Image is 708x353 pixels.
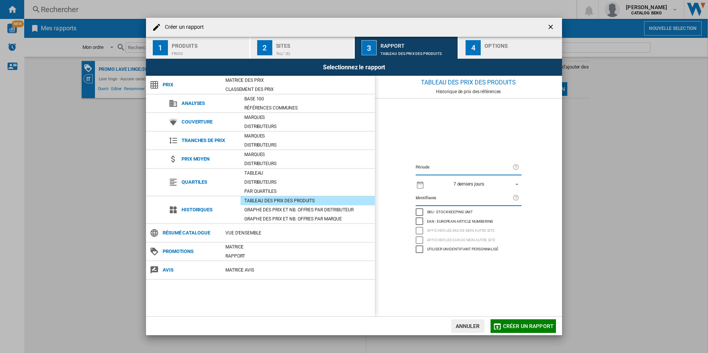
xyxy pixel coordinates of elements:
[466,40,481,55] div: 4
[146,37,250,59] button: 1 Produits Froid
[375,76,562,89] div: Tableau des prix des produits
[222,86,375,93] div: Classement des prix
[503,323,554,329] span: Créer un rapport
[416,217,522,226] md-checkbox: EAN - European Article Numbering
[241,160,375,167] div: Distributeurs
[159,228,222,238] span: Résumé catalogue
[146,59,562,76] div: Selectionnez le rapport
[416,208,522,217] md-checkbox: SKU - Stock Keeping Unit
[257,40,272,55] div: 2
[241,197,375,205] div: Tableau des prix des produits
[416,245,522,254] md-checkbox: Utiliser un identifiant personnalisé
[241,114,375,121] div: Marques
[241,178,375,186] div: Distributeurs
[250,37,354,59] button: 2 Sites "ALL" (6)
[222,77,375,84] div: Matrice des prix
[241,215,375,223] div: Graphe des prix et nb. offres par marque
[159,246,222,257] span: Promotions
[429,179,522,190] md-select: REPORTS.WIZARD.STEPS.REPORT.STEPS.REPORT_OPTIONS.PERIOD: 7 derniers jours
[222,243,375,251] div: Matrice
[178,117,241,127] span: Couverture
[544,20,559,35] button: getI18NText('BUTTONS.CLOSE_DIALOG')
[416,194,512,202] label: Identifiants
[241,151,375,158] div: Marques
[427,246,498,251] span: Utiliser un identifiant personnalisé
[547,23,556,32] ng-md-icon: getI18NText('BUTTONS.CLOSE_DIALOG')
[178,135,241,146] span: Tranches de prix
[276,40,351,48] div: Sites
[241,104,375,112] div: Références communes
[355,37,459,59] button: 3 Rapport Tableau des prix des produits
[241,206,375,214] div: Graphe des prix et nb. offres par distributeur
[159,80,222,90] span: Prix
[453,181,484,187] div: 7 derniers jours
[484,40,559,48] div: Options
[172,48,246,56] div: Froid
[222,252,375,260] div: Rapport
[380,40,455,48] div: Rapport
[153,40,168,55] div: 1
[241,95,375,103] div: Base 100
[222,266,375,274] div: Matrice AVIS
[416,226,522,236] md-checkbox: Afficher les SKU de mon autre site
[222,229,375,237] div: Vue d'ensemble
[427,209,473,214] span: SKU - Stock Keeping Unit
[459,37,562,59] button: 4 Options
[380,48,455,56] div: Tableau des prix des produits
[241,169,375,177] div: Tableau
[491,319,556,333] button: Créer un rapport
[241,187,375,195] div: Par quartiles
[427,218,494,223] span: EAN - European Article Numbering
[172,40,246,48] div: Produits
[416,235,522,245] md-checkbox: Afficher les EAN de mon autre site
[276,48,351,56] div: "ALL" (6)
[161,23,204,31] h4: Créer un rapport
[362,40,377,55] div: 3
[427,237,496,242] span: Afficher les EAN de mon autre site
[241,132,375,140] div: Marques
[241,141,375,149] div: Distributeurs
[178,154,241,164] span: Prix moyen
[427,227,495,233] span: Afficher les SKU de mon autre site
[178,177,241,187] span: Quartiles
[159,265,222,275] span: Avis
[416,163,512,172] label: Période
[178,98,241,109] span: Analyses
[178,205,241,215] span: Historiques
[375,89,562,94] div: Historique de prix des références
[451,319,484,333] button: Annuler
[241,123,375,130] div: Distributeurs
